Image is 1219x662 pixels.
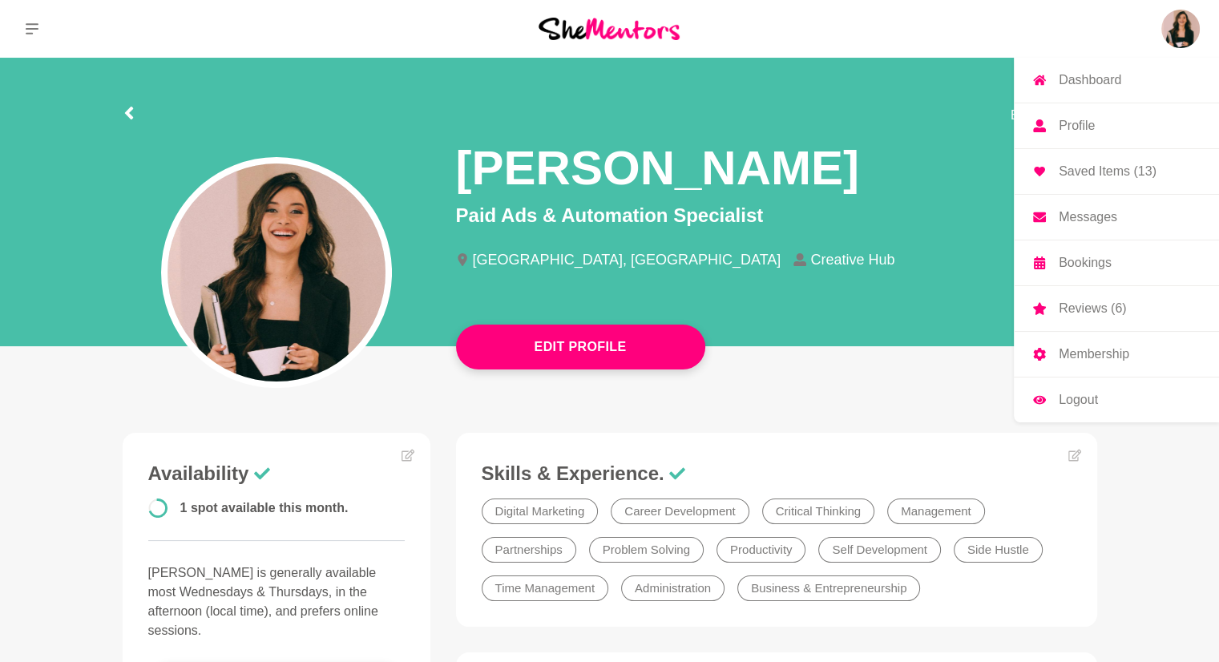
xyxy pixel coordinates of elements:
p: Paid Ads & Automation Specialist [456,201,1097,230]
a: Mariana QueirozDashboardProfileSaved Items (13)MessagesBookingsReviews (6)MembershipLogout [1161,10,1200,48]
a: Bookings [1014,240,1219,285]
button: Edit Profile [456,325,705,369]
p: Dashboard [1059,74,1121,87]
p: Reviews (6) [1059,302,1126,315]
h1: [PERSON_NAME] [456,138,859,198]
a: Saved Items (13) [1014,149,1219,194]
a: Profile [1014,103,1219,148]
p: Messages [1059,211,1117,224]
p: Logout [1059,394,1098,406]
a: Dashboard [1014,58,1219,103]
p: Membership [1059,348,1129,361]
a: Messages [1014,195,1219,240]
p: [PERSON_NAME] is generally available most Wednesdays & Thursdays, in the afternoon (local time), ... [148,563,405,640]
span: Edit profile [1011,106,1072,125]
p: Saved Items (13) [1059,165,1156,178]
h3: Availability [148,462,405,486]
span: 1 spot available this month. [180,501,349,515]
h3: Skills & Experience. [482,462,1072,486]
li: [GEOGRAPHIC_DATA], [GEOGRAPHIC_DATA] [456,252,794,267]
img: She Mentors Logo [539,18,680,39]
p: Bookings [1059,256,1112,269]
a: Reviews (6) [1014,286,1219,331]
p: Profile [1059,119,1095,132]
li: Creative Hub [793,252,907,267]
img: Mariana Queiroz [1161,10,1200,48]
